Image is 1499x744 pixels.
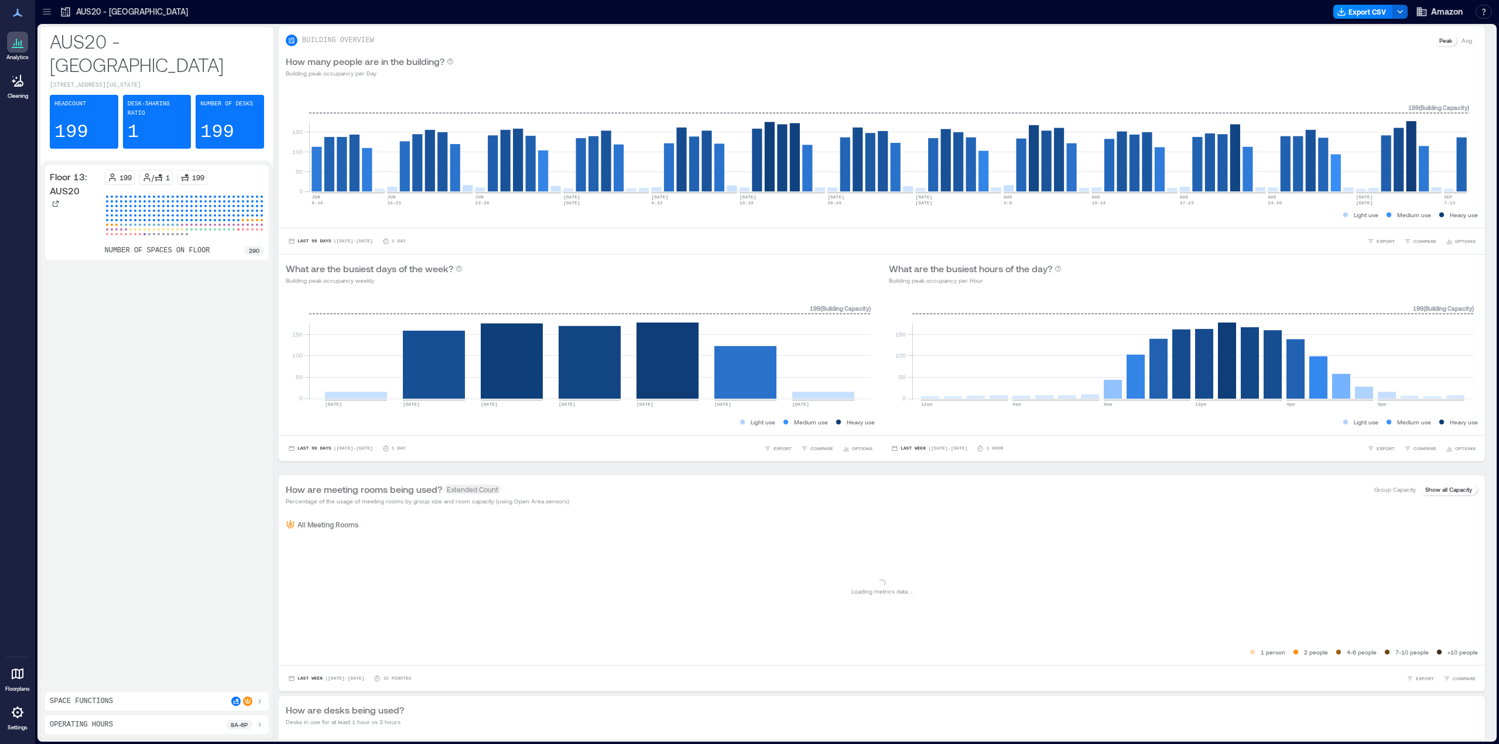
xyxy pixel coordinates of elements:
tspan: 0 [299,395,303,402]
text: 20-26 [827,200,841,205]
p: AUS20 - [GEOGRAPHIC_DATA] [76,6,188,18]
p: BUILDING OVERVIEW [302,36,374,45]
tspan: 50 [296,168,303,175]
text: [DATE] [916,200,933,205]
text: 13-19 [740,200,754,205]
text: AUG [1091,194,1100,200]
span: OPTIONS [852,445,872,452]
button: EXPORT [1365,235,1397,247]
tspan: 100 [292,148,303,155]
a: Cleaning [3,67,32,103]
text: [DATE] [1356,200,1373,205]
p: How are meeting rooms being used? [286,482,442,496]
text: 7-13 [1444,200,1455,205]
text: [DATE] [1356,194,1373,200]
span: COMPARE [810,445,833,452]
p: Analytics [6,54,29,61]
text: [DATE] [403,402,420,407]
text: AUG [1268,194,1276,200]
span: EXPORT [1377,445,1395,452]
tspan: 0 [902,395,906,402]
button: COMPARE [799,443,836,454]
span: EXPORT [1416,675,1434,682]
text: 12am [921,402,932,407]
p: AUS20 - [GEOGRAPHIC_DATA] [50,29,264,76]
p: 199 [54,121,88,144]
span: COMPARE [1453,675,1476,682]
text: 3-9 [1004,200,1012,205]
button: OPTIONS [1443,235,1478,247]
a: Floorplans [2,660,33,696]
p: 8a - 6p [231,720,248,729]
button: OPTIONS [1443,443,1478,454]
p: Loading metrics data ... [851,587,913,596]
p: 1 Day [392,445,406,452]
p: Floorplans [5,685,30,692]
p: Desks in use for at least 1 hour vs 3 hours [286,717,404,726]
p: 1 person [1261,647,1285,657]
span: COMPARE [1414,238,1436,245]
p: Medium use [1397,210,1431,220]
p: Heavy use [847,417,875,427]
p: 2 people [1304,647,1328,657]
p: Building peak occupancy per Hour [889,276,1062,285]
p: How are desks being used? [286,703,404,717]
text: JUN [312,194,320,200]
p: 199 [192,173,204,182]
p: [STREET_ADDRESS][US_STATE] [50,81,264,90]
p: 4-6 people [1347,647,1377,657]
text: AUG [1180,194,1189,200]
text: 4pm [1286,402,1295,407]
a: Analytics [3,28,32,64]
button: Amazon [1412,2,1466,21]
p: number of spaces on floor [105,246,210,255]
button: COMPARE [1402,235,1439,247]
p: 1 Hour [986,445,1003,452]
p: Medium use [1397,417,1431,427]
text: [DATE] [740,194,757,200]
text: [DATE] [481,402,498,407]
p: Percentage of the usage of meeting rooms by group size and room capacity (using Open Area sensors) [286,496,569,506]
text: [DATE] [827,194,844,200]
button: EXPORT [1365,443,1397,454]
button: Last 90 Days |[DATE]-[DATE] [286,443,375,454]
button: Last 90 Days |[DATE]-[DATE] [286,235,375,247]
p: Number of Desks [200,100,253,109]
tspan: 0 [299,187,303,194]
p: Avg [1462,36,1472,45]
tspan: 150 [292,128,303,135]
p: 15 minutes [383,675,411,682]
text: [DATE] [636,402,653,407]
text: [DATE] [563,194,580,200]
span: Extended Count [444,485,501,494]
p: 290 [249,246,259,255]
p: What are the busiest days of the week? [286,262,453,276]
p: 1 [166,173,170,182]
tspan: 100 [895,352,906,359]
button: Last Week |[DATE]-[DATE] [286,673,367,684]
p: 199 [200,121,234,144]
p: All Meeting Rooms [297,520,358,529]
p: Peak [1439,36,1452,45]
text: SEP [1444,194,1453,200]
p: Cleaning [8,92,28,100]
p: / [152,173,154,182]
p: Headcount [54,100,86,109]
button: EXPORT [1404,673,1436,684]
text: 12pm [1195,402,1206,407]
p: Floor 13: AUS20 [50,170,100,198]
span: Amazon [1431,6,1463,18]
p: Space Functions [50,697,113,706]
tspan: 150 [895,331,906,338]
text: 17-23 [1180,200,1194,205]
text: [DATE] [792,402,809,407]
p: 199 [119,173,132,182]
span: COMPARE [1414,445,1436,452]
button: COMPARE [1441,673,1478,684]
p: Operating Hours [50,720,113,729]
p: Desk-sharing ratio [128,100,187,118]
span: OPTIONS [1455,238,1476,245]
text: 8pm [1378,402,1387,407]
p: Building peak occupancy per Day [286,68,454,78]
p: >10 people [1447,647,1478,657]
